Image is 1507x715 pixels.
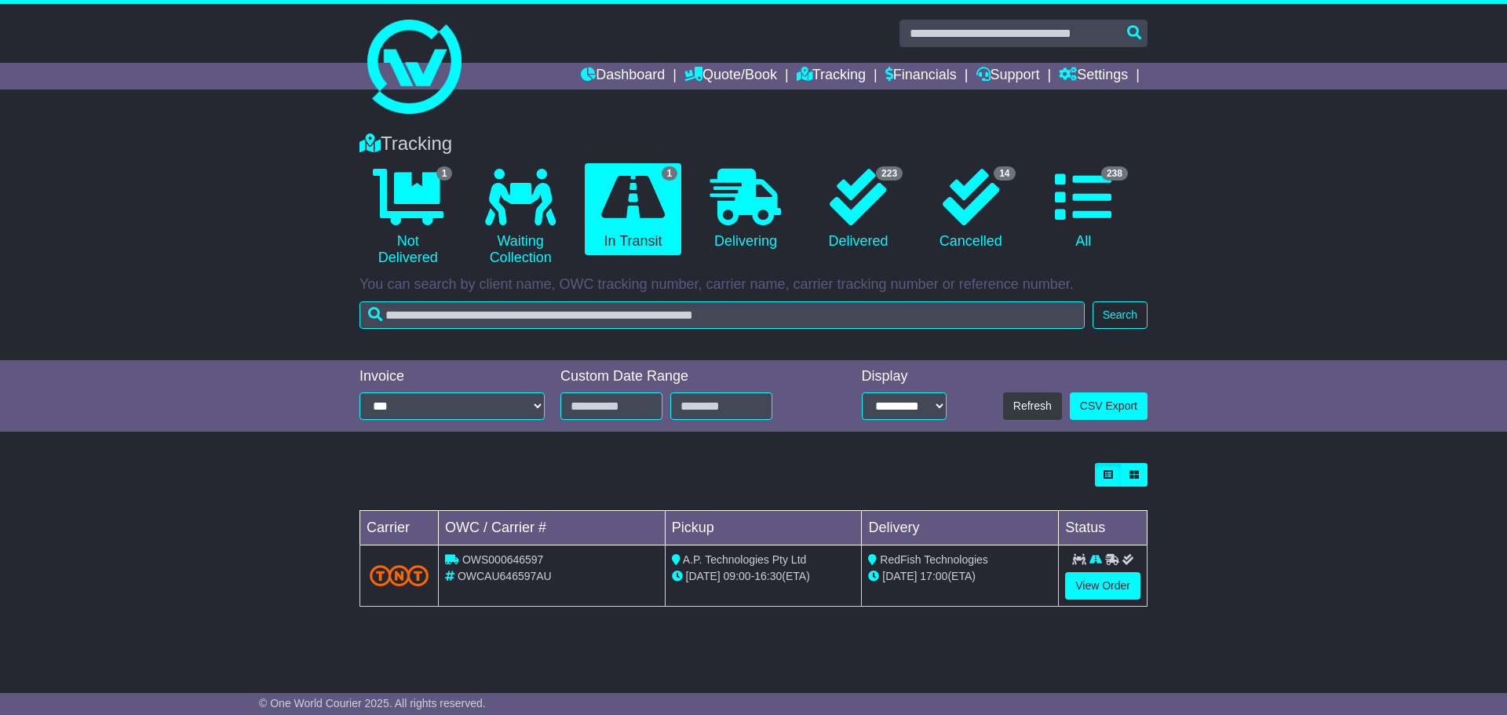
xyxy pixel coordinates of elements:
a: Quote/Book [684,63,777,89]
span: 238 [1101,166,1128,181]
span: 17:00 [920,570,947,582]
div: Display [862,368,947,385]
span: 14 [994,166,1015,181]
span: A.P. Technologies Pty Ltd [683,553,806,566]
a: Support [976,63,1040,89]
img: TNT_Domestic.png [370,565,429,586]
a: Settings [1059,63,1128,89]
span: RedFish Technologies [880,553,988,566]
a: 223 Delivered [810,163,907,256]
a: 1 In Transit [585,163,681,256]
a: Dashboard [581,63,665,89]
div: - (ETA) [672,568,856,585]
div: Invoice [359,368,545,385]
a: Tracking [797,63,866,89]
span: 223 [876,166,903,181]
p: You can search by client name, OWC tracking number, carrier name, carrier tracking number or refe... [359,276,1148,294]
button: Refresh [1003,392,1062,420]
td: Carrier [360,511,439,545]
a: 14 Cancelled [922,163,1019,256]
td: Pickup [665,511,862,545]
span: 1 [436,166,453,181]
a: CSV Export [1070,392,1148,420]
a: 1 Not Delivered [359,163,456,272]
div: Tracking [352,133,1155,155]
a: Waiting Collection [472,163,568,272]
span: 16:30 [754,570,782,582]
span: [DATE] [882,570,917,582]
button: Search [1093,301,1148,329]
div: (ETA) [868,568,1052,585]
a: 238 All [1035,163,1132,256]
td: OWC / Carrier # [439,511,666,545]
div: Custom Date Range [560,368,812,385]
a: Financials [885,63,957,89]
a: Delivering [697,163,794,256]
span: © One World Courier 2025. All rights reserved. [259,697,486,710]
span: OWS000646597 [462,553,544,566]
span: 1 [662,166,678,181]
td: Status [1059,511,1148,545]
a: View Order [1065,572,1140,600]
span: 09:00 [724,570,751,582]
td: Delivery [862,511,1059,545]
span: [DATE] [686,570,721,582]
span: OWCAU646597AU [458,570,552,582]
